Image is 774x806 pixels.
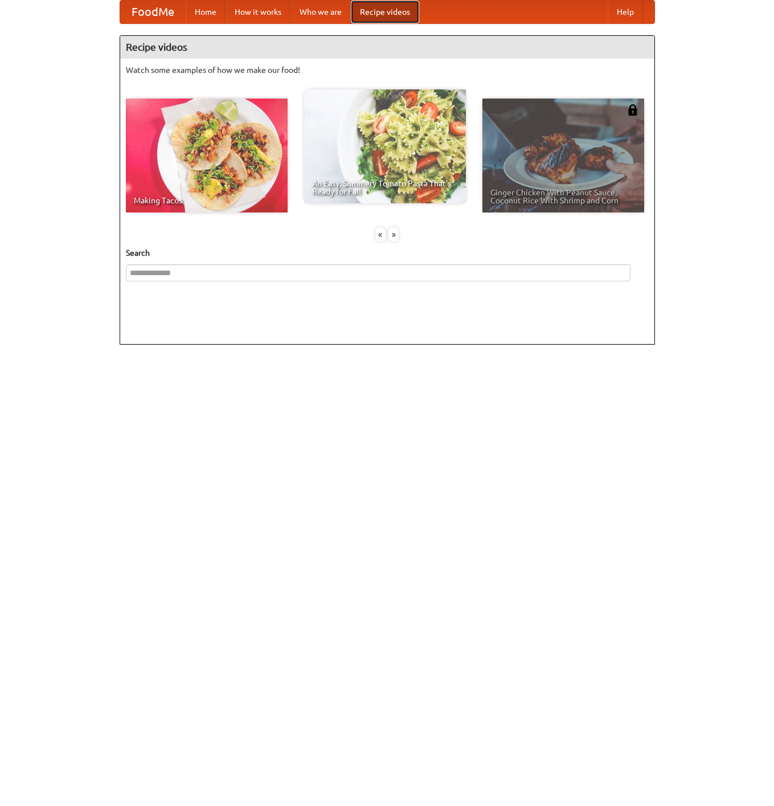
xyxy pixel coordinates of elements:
span: Making Tacos [134,197,280,204]
img: 483408.png [627,104,638,116]
h5: Search [126,247,649,259]
a: Help [608,1,643,23]
a: How it works [226,1,290,23]
a: Home [186,1,226,23]
div: » [388,227,399,242]
p: Watch some examples of how we make our food! [126,64,649,76]
a: Who we are [290,1,351,23]
a: Making Tacos [126,99,288,212]
a: Recipe videos [351,1,419,23]
span: An Easy, Summery Tomato Pasta That's Ready for Fall [312,179,458,195]
a: An Easy, Summery Tomato Pasta That's Ready for Fall [304,89,466,203]
a: FoodMe [120,1,186,23]
h4: Recipe videos [120,36,654,59]
div: « [375,227,386,242]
